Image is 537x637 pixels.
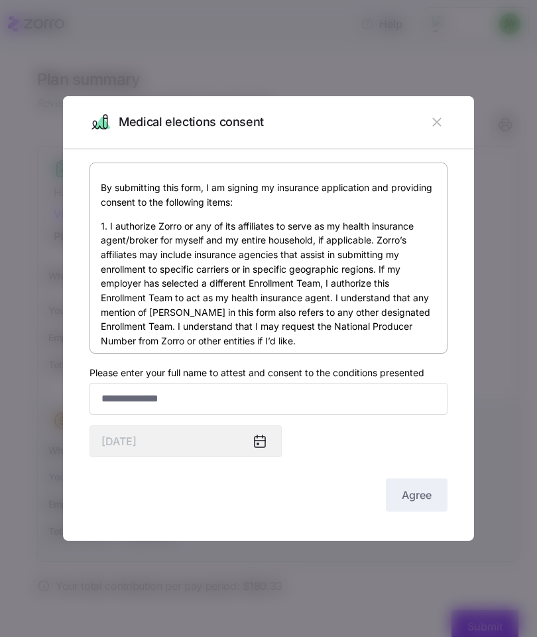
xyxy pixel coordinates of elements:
input: MM/DD/YYYY [89,425,282,457]
span: Agree [402,487,432,503]
p: By submitting this form, I am signing my insurance application and providing consent to the follo... [101,180,436,209]
label: Please enter your full name to attest and consent to the conditions presented [89,366,424,380]
button: Agree [386,478,447,512]
span: Medical elections consent [119,113,264,132]
p: 1. I authorize Zorro or any of its affiliates to serve as my health insurance agent/broker for my... [101,219,436,348]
